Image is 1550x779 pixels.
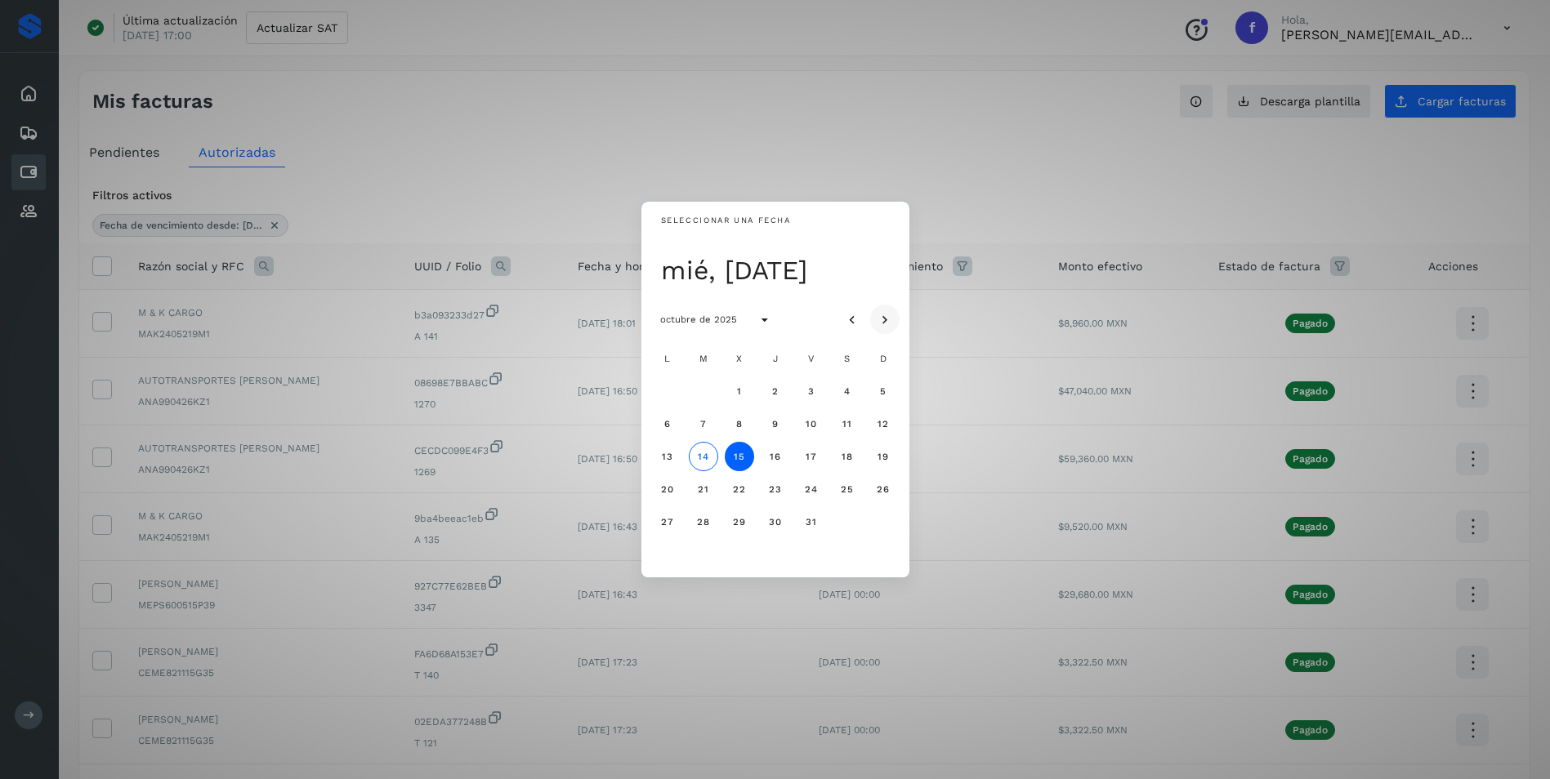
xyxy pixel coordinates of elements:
button: miércoles, 1 de octubre de 2025 [725,376,754,406]
button: domingo, 5 de octubre de 2025 [869,376,898,406]
span: 6 [663,418,671,430]
button: sábado, 4 de octubre de 2025 [833,376,862,406]
span: 23 [768,483,782,495]
span: 16 [769,451,781,462]
span: 7 [699,418,707,430]
span: 10 [805,418,817,430]
button: sábado, 18 de octubre de 2025 [833,442,862,471]
span: 9 [771,418,779,430]
span: 20 [660,483,674,495]
button: domingo, 26 de octubre de 2025 [869,474,898,504]
span: 1 [736,385,742,397]
span: 4 [843,385,851,397]
button: domingo, 19 de octubre de 2025 [869,442,898,471]
button: jueves, 16 de octubre de 2025 [761,442,790,471]
span: 22 [732,483,746,495]
div: S [831,342,864,375]
button: viernes, 10 de octubre de 2025 [797,409,826,438]
button: martes, 28 de octubre de 2025 [689,507,718,536]
button: viernes, 3 de octubre de 2025 [797,376,826,406]
button: martes, 7 de octubre de 2025 [689,409,718,438]
span: 29 [732,516,746,527]
button: sábado, 25 de octubre de 2025 [833,474,862,504]
button: miércoles, 22 de octubre de 2025 [725,474,754,504]
button: jueves, 9 de octubre de 2025 [761,409,790,438]
span: 21 [697,483,709,495]
button: viernes, 24 de octubre de 2025 [797,474,826,504]
button: octubre de 2025 [646,305,750,334]
div: V [795,342,828,375]
div: M [687,342,720,375]
span: 5 [879,385,887,397]
button: jueves, 2 de octubre de 2025 [761,376,790,406]
button: jueves, 23 de octubre de 2025 [761,474,790,504]
div: L [651,342,684,375]
span: 14 [697,451,709,462]
button: lunes, 20 de octubre de 2025 [653,474,682,504]
button: Hoy, martes, 14 de octubre de 2025 [689,442,718,471]
span: 13 [661,451,673,462]
span: 12 [877,418,889,430]
span: 15 [733,451,745,462]
span: 30 [768,516,782,527]
button: lunes, 13 de octubre de 2025 [653,442,682,471]
button: viernes, 31 de octubre de 2025 [797,507,826,536]
button: jueves, 30 de octubre de 2025 [761,507,790,536]
button: martes, 21 de octubre de 2025 [689,474,718,504]
span: 18 [841,451,853,462]
div: X [723,342,756,375]
span: 25 [840,483,854,495]
span: 2 [771,385,779,397]
button: miércoles, 29 de octubre de 2025 [725,507,754,536]
button: Seleccionar año [750,305,779,334]
span: 26 [876,483,890,495]
button: lunes, 27 de octubre de 2025 [653,507,682,536]
span: 24 [804,483,818,495]
div: D [867,342,900,375]
div: J [759,342,792,375]
button: miércoles, 15 de octubre de 2025 [725,442,754,471]
span: 31 [805,516,817,527]
span: 8 [735,418,743,430]
span: 17 [805,451,817,462]
button: lunes, 6 de octubre de 2025 [653,409,682,438]
span: 27 [660,516,674,527]
button: domingo, 12 de octubre de 2025 [869,409,898,438]
button: viernes, 17 de octubre de 2025 [797,442,826,471]
button: miércoles, 8 de octubre de 2025 [725,409,754,438]
span: 28 [696,516,710,527]
span: 19 [877,451,889,462]
div: Seleccionar una fecha [661,215,791,227]
div: mié, [DATE] [661,254,900,287]
span: octubre de 2025 [659,314,737,325]
button: Mes siguiente [870,305,900,334]
span: 11 [842,418,852,430]
button: sábado, 11 de octubre de 2025 [833,409,862,438]
button: Mes anterior [838,305,867,334]
span: 3 [807,385,815,397]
